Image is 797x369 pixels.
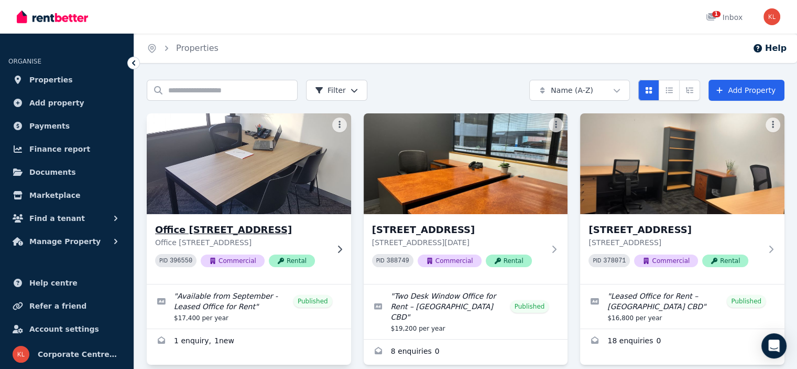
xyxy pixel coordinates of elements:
[29,235,101,248] span: Manage Property
[8,115,125,136] a: Payments
[8,272,125,293] a: Help centre
[8,58,41,65] span: ORGANISE
[315,85,346,96] span: Filter
[486,255,532,267] span: Rental
[29,212,85,225] span: Find a tenant
[364,340,568,365] a: Enquiries for Suite 6 3/85 Macquarie Street, Hobart TAS 7000
[763,8,780,25] img: Corporate Centres Tasmania
[634,255,698,267] span: Commercial
[176,43,219,53] a: Properties
[761,333,787,359] div: Open Intercom Messenger
[38,348,121,361] span: Corporate Centres [GEOGRAPHIC_DATA]
[418,255,482,267] span: Commercial
[580,113,784,214] img: Suite 10 3/85 Macquarie St, Hobart
[580,113,784,284] a: Suite 10 3/85 Macquarie St, Hobart[STREET_ADDRESS][STREET_ADDRESS]PID 378071CommercialRental
[588,237,761,248] p: [STREET_ADDRESS]
[712,11,720,17] span: 1
[29,277,78,289] span: Help centre
[364,113,568,214] img: Suite 6 3/85 Macquarie Street, Hobart TAS 7000
[29,97,84,109] span: Add property
[588,223,761,237] h3: [STREET_ADDRESS]
[155,237,328,248] p: Office [STREET_ADDRESS]
[8,162,125,183] a: Documents
[17,9,88,25] img: RentBetter
[549,118,563,132] button: More options
[159,258,168,263] small: PID
[8,69,125,90] a: Properties
[134,34,231,63] nav: Breadcrumb
[8,139,125,160] a: Finance report
[29,120,70,132] span: Payments
[603,257,626,265] code: 378071
[766,118,780,132] button: More options
[8,208,125,229] button: Find a tenant
[638,80,700,101] div: View options
[372,223,545,237] h3: [STREET_ADDRESS]
[706,12,743,23] div: Inbox
[702,255,748,267] span: Rental
[580,329,784,354] a: Enquiries for Suite 10 3/85 Macquarie St, Hobart
[332,118,347,132] button: More options
[147,113,351,284] a: Office 2, Level 1/21 Best Street, DevonportOffice [STREET_ADDRESS]Office [STREET_ADDRESS]PID 3965...
[29,300,86,312] span: Refer a friend
[679,80,700,101] button: Expanded list view
[638,80,659,101] button: Card view
[376,258,385,263] small: PID
[29,73,73,86] span: Properties
[8,185,125,206] a: Marketplace
[659,80,680,101] button: Compact list view
[580,284,784,329] a: Edit listing: Leased Office for Rent – Hobart CBD
[29,323,99,335] span: Account settings
[201,255,265,267] span: Commercial
[364,113,568,284] a: Suite 6 3/85 Macquarie Street, Hobart TAS 7000[STREET_ADDRESS][STREET_ADDRESS][DATE]PID 388749Com...
[708,80,784,101] a: Add Property
[13,346,29,363] img: Corporate Centres Tasmania
[593,258,601,263] small: PID
[147,284,351,329] a: Edit listing: Available from September - Leased Office for Rent
[387,257,409,265] code: 388749
[752,42,787,55] button: Help
[8,296,125,317] a: Refer a friend
[269,255,315,267] span: Rental
[364,284,568,339] a: Edit listing: Two Desk Window Office for Rent – Hobart CBD
[147,329,351,354] a: Enquiries for Office 2, Level 1/21 Best Street, Devonport
[155,223,328,237] h3: Office [STREET_ADDRESS]
[529,80,630,101] button: Name (A-Z)
[8,319,125,340] a: Account settings
[29,189,80,202] span: Marketplace
[8,92,125,113] a: Add property
[372,237,545,248] p: [STREET_ADDRESS][DATE]
[8,231,125,252] button: Manage Property
[551,85,593,96] span: Name (A-Z)
[141,111,356,217] img: Office 2, Level 1/21 Best Street, Devonport
[29,143,90,155] span: Finance report
[306,80,367,101] button: Filter
[170,257,192,265] code: 396550
[29,166,76,178] span: Documents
